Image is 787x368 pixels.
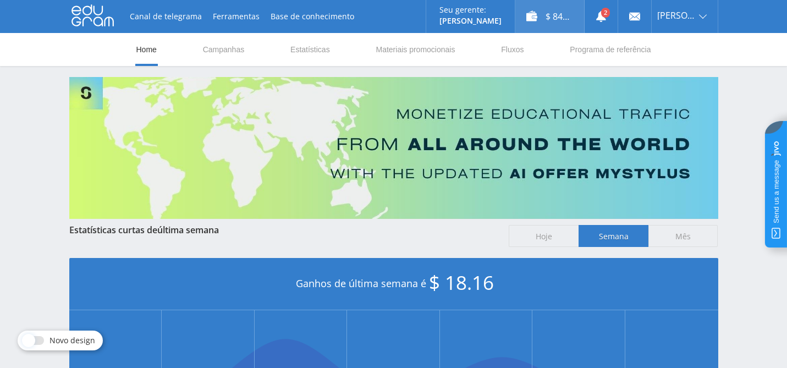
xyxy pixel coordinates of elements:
p: Seu gerente: [439,6,502,14]
span: $ 18.16 [429,270,494,295]
p: [PERSON_NAME] [439,17,502,25]
span: Novo design [49,336,95,345]
span: Semana [579,225,648,247]
a: Estatísticas [289,33,331,66]
img: Banner [69,77,718,219]
span: [PERSON_NAME].moretti86 [657,11,696,20]
a: Fluxos [500,33,525,66]
a: Campanhas [202,33,246,66]
span: Mês [648,225,718,247]
span: última semana [157,224,219,236]
a: Materiais promocionais [375,33,456,66]
a: Home [135,33,158,66]
div: Ganhos de última semana é [69,258,718,310]
div: Estatísticas curtas de [69,225,498,235]
span: Hoje [509,225,579,247]
a: Programa de referência [569,33,652,66]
